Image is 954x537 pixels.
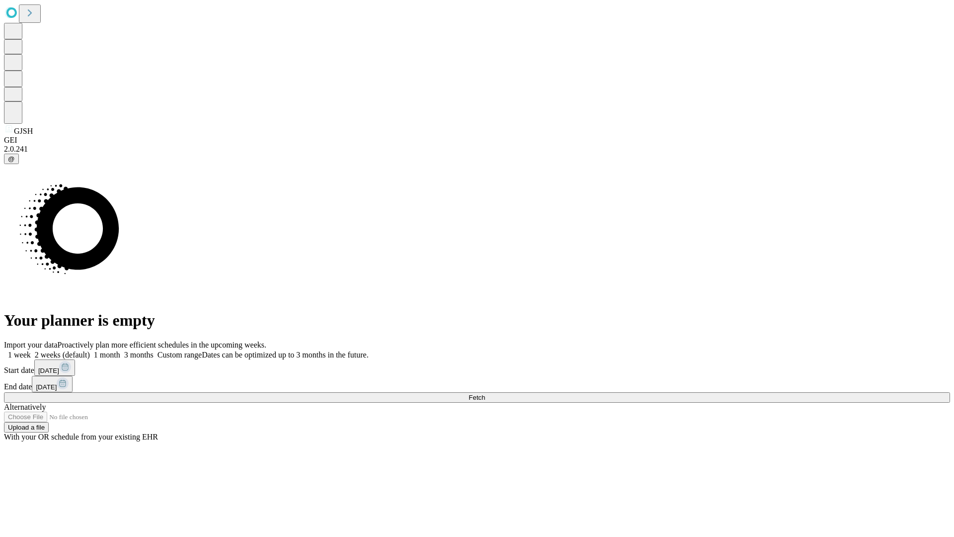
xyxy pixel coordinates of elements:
span: Fetch [469,394,485,401]
span: [DATE] [36,383,57,391]
span: Proactively plan more efficient schedules in the upcoming weeks. [58,341,266,349]
span: 2 weeks (default) [35,351,90,359]
h1: Your planner is empty [4,311,950,330]
span: With your OR schedule from your existing EHR [4,433,158,441]
span: [DATE] [38,367,59,374]
span: Custom range [158,351,202,359]
span: Alternatively [4,403,46,411]
span: 1 month [94,351,120,359]
span: 3 months [124,351,154,359]
span: Import your data [4,341,58,349]
button: Upload a file [4,422,49,433]
div: 2.0.241 [4,145,950,154]
div: GEI [4,136,950,145]
span: @ [8,155,15,163]
button: @ [4,154,19,164]
span: 1 week [8,351,31,359]
button: [DATE] [34,359,75,376]
button: [DATE] [32,376,73,392]
div: Start date [4,359,950,376]
span: GJSH [14,127,33,135]
button: Fetch [4,392,950,403]
span: Dates can be optimized up to 3 months in the future. [202,351,368,359]
div: End date [4,376,950,392]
